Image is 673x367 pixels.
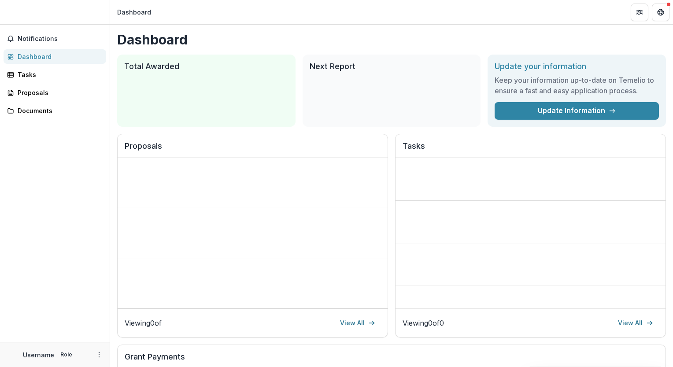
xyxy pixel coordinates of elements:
div: Tasks [18,70,99,79]
a: Dashboard [4,49,106,64]
h2: Proposals [125,141,381,158]
div: Proposals [18,88,99,97]
div: Documents [18,106,99,115]
button: Get Help [652,4,669,21]
div: Dashboard [18,52,99,61]
h2: Total Awarded [124,62,288,71]
a: Update Information [495,102,659,120]
span: Notifications [18,35,103,43]
button: Notifications [4,32,106,46]
p: Viewing 0 of [125,318,162,328]
button: Partners [631,4,648,21]
a: View All [613,316,658,330]
a: View All [335,316,381,330]
nav: breadcrumb [114,6,155,18]
h2: Tasks [403,141,658,158]
div: Dashboard [117,7,151,17]
a: Tasks [4,67,106,82]
h2: Update your information [495,62,659,71]
p: Role [58,351,75,359]
a: Documents [4,103,106,118]
a: Proposals [4,85,106,100]
h2: Next Report [310,62,474,71]
p: Username [23,350,54,360]
h1: Dashboard [117,32,666,48]
p: Viewing 0 of 0 [403,318,444,328]
button: More [94,349,104,360]
h3: Keep your information up-to-date on Temelio to ensure a fast and easy application process. [495,75,659,96]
